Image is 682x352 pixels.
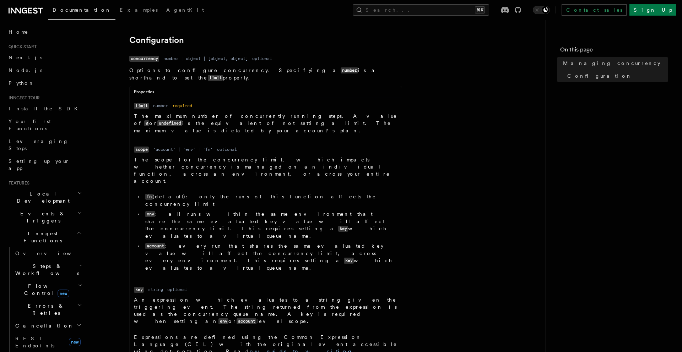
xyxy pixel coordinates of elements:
[157,120,182,126] code: undefined
[237,318,256,324] code: account
[6,227,83,247] button: Inngest Functions
[12,302,77,317] span: Errors & Retries
[134,112,397,134] p: The maximum number of concurrently running steps. A value of or is the equivalent of not setting ...
[134,156,397,185] p: The scope for the concurrency limit, which impacts whether concurrency is managed on an individua...
[6,51,83,64] a: Next.js
[560,45,668,57] h4: On this page
[9,55,42,60] span: Next.js
[6,190,77,204] span: Local Development
[129,56,159,62] code: concurrency
[143,210,397,240] li: : all runs within the same environment that share the same evaluated key value will affect the co...
[12,282,78,297] span: Flow Control
[6,230,77,244] span: Inngest Functions
[217,147,237,152] dd: optional
[9,119,51,131] span: Your first Functions
[6,207,83,227] button: Events & Triggers
[6,155,83,175] a: Setting up your app
[12,319,83,332] button: Cancellation
[344,258,354,264] code: key
[562,4,627,16] a: Contact sales
[6,115,83,135] a: Your first Functions
[6,135,83,155] a: Leveraging Steps
[341,67,358,73] code: number
[208,75,223,81] code: limit
[48,2,115,20] a: Documentation
[563,60,660,67] span: Managing concurrency
[252,56,272,61] dd: optional
[9,158,70,171] span: Setting up your app
[564,70,668,82] a: Configuration
[6,102,83,115] a: Install the SDK
[12,260,83,280] button: Steps & Workflows
[629,4,676,16] a: Sign Up
[163,56,248,61] dd: number | object | [object, object]
[9,106,82,111] span: Install the SDK
[69,338,81,346] span: new
[58,290,69,297] span: new
[145,243,165,249] code: account
[166,7,204,13] span: AgentKit
[6,64,83,77] a: Node.js
[15,336,54,348] span: REST Endpoints
[6,180,29,186] span: Features
[567,72,632,79] span: Configuration
[134,287,144,293] code: key
[148,287,163,292] dd: string
[143,242,397,271] li: : every run that shares the same evaluated key value will affect the concurrency limit, across ev...
[153,147,213,152] dd: 'account' | 'env' | 'fn'
[218,318,228,324] code: env
[162,2,208,19] a: AgentKit
[6,77,83,89] a: Python
[12,263,79,277] span: Steps & Workflows
[353,4,489,16] button: Search...⌘K
[12,280,83,299] button: Flow Controlnew
[115,2,162,19] a: Examples
[53,7,111,13] span: Documentation
[475,6,485,13] kbd: ⌘K
[120,7,158,13] span: Examples
[533,6,550,14] button: Toggle dark mode
[6,26,83,38] a: Home
[12,247,83,260] a: Overview
[6,210,77,224] span: Events & Triggers
[134,103,149,109] code: limit
[134,147,149,153] code: scope
[12,332,83,352] a: REST Endpointsnew
[9,67,42,73] span: Node.js
[167,287,187,292] dd: optional
[143,193,397,208] li: (default): only the runs of this function affects the concurrency limit
[130,89,402,98] div: Properties
[172,103,192,109] dd: required
[153,103,168,109] dd: number
[6,44,37,50] span: Quick start
[145,211,155,217] code: env
[12,299,83,319] button: Errors & Retries
[338,226,348,232] code: key
[9,138,69,151] span: Leveraging Steps
[145,194,153,200] code: fn
[6,187,83,207] button: Local Development
[144,120,149,126] code: 0
[9,80,34,86] span: Python
[129,67,402,82] p: Options to configure concurrency. Specifying a is a shorthand to set the property.
[15,251,88,256] span: Overview
[129,35,184,45] a: Configuration
[134,296,397,325] p: An expression which evaluates to a string given the triggering event. The string returned from th...
[6,95,40,101] span: Inngest tour
[12,322,74,329] span: Cancellation
[9,28,28,35] span: Home
[560,57,668,70] a: Managing concurrency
